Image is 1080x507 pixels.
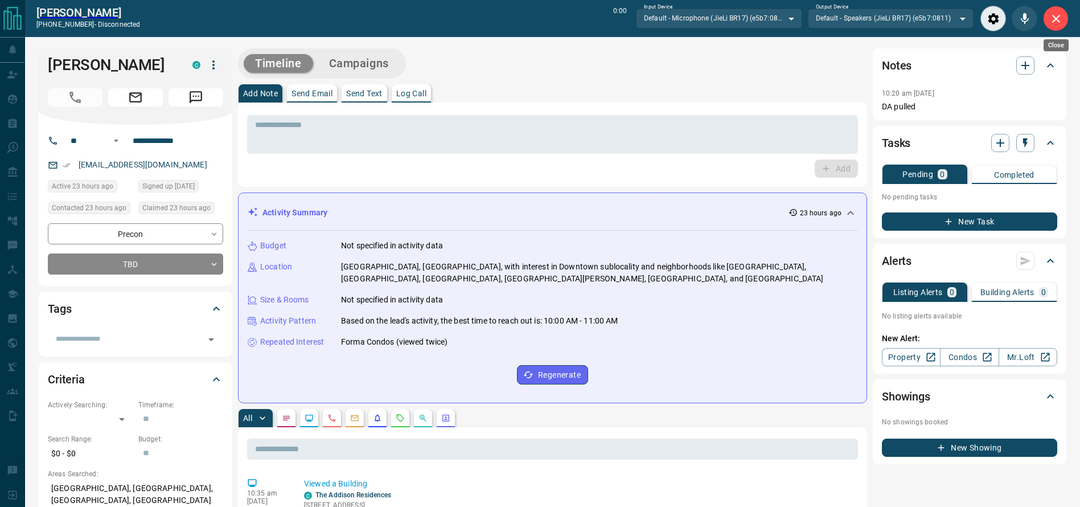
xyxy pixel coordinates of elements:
svg: Email Verified [63,161,71,169]
p: DA pulled [882,101,1057,113]
p: [DATE] [247,497,287,505]
a: [EMAIL_ADDRESS][DOMAIN_NAME] [79,160,207,169]
div: condos.ca [304,492,312,500]
p: Based on the lead's activity, the best time to reach out is: 10:00 AM - 11:00 AM [341,315,618,327]
div: condos.ca [192,61,200,69]
svg: Agent Actions [441,414,450,423]
p: Activity Summary [262,207,327,219]
p: All [243,414,252,422]
a: [PERSON_NAME] [36,6,140,19]
svg: Notes [282,414,291,423]
p: 10:35 am [247,489,287,497]
svg: Calls [327,414,336,423]
div: Mon Sep 08 2025 [138,180,223,196]
h2: Alerts [882,252,911,270]
p: 0:00 [613,6,627,31]
a: Property [882,348,941,366]
p: Send Email [291,89,332,97]
p: Size & Rooms [260,294,309,306]
p: Not specified in activity data [341,240,443,252]
button: Timeline [244,54,313,73]
p: Log Call [396,89,426,97]
svg: Listing Alerts [373,414,382,423]
p: Pending [902,170,933,178]
h2: Notes [882,56,911,75]
svg: Opportunities [418,414,428,423]
div: Close [1044,39,1069,51]
a: The Addison Residences [315,491,391,499]
div: Notes [882,52,1057,79]
span: Call [48,88,102,107]
span: Active 23 hours ago [52,181,113,192]
div: Thu Sep 11 2025 [138,202,223,218]
a: Condos [940,348,999,366]
p: Location [260,261,292,273]
p: New Alert: [882,333,1057,345]
h2: Tasks [882,134,910,152]
button: Open [109,134,123,148]
span: Email [108,88,163,107]
svg: Lead Browsing Activity [305,414,314,423]
p: Listing Alerts [893,288,943,296]
p: 0 [950,288,954,296]
p: Building Alerts [980,288,1034,296]
p: Budget: [138,434,223,444]
h2: Criteria [48,370,85,389]
label: Output Device [816,3,848,11]
h2: Showings [882,387,930,406]
p: 0 [1041,288,1046,296]
h1: [PERSON_NAME] [48,56,175,74]
p: Repeated Interest [260,336,324,348]
p: Completed [994,171,1034,179]
div: Thu Sep 11 2025 [48,202,133,218]
span: Claimed 23 hours ago [142,202,211,214]
div: Tags [48,295,223,322]
svg: Requests [396,414,405,423]
span: Signed up [DATE] [142,181,195,192]
div: Mute [1012,6,1037,31]
p: Areas Searched: [48,469,223,479]
p: Send Text [346,89,383,97]
div: Thu Sep 11 2025 [48,180,133,196]
a: Mr.Loft [999,348,1057,366]
svg: Emails [350,414,359,423]
p: [GEOGRAPHIC_DATA], [GEOGRAPHIC_DATA], with interest in Downtown sublocality and neighborhoods lik... [341,261,857,285]
p: Not specified in activity data [341,294,443,306]
p: No listing alerts available [882,311,1057,321]
p: No pending tasks [882,189,1057,206]
div: Audio Settings [980,6,1006,31]
p: 0 [940,170,945,178]
p: Forma Condos (viewed twice) [341,336,448,348]
div: Default - Speakers (JieLi BR17) (e5b7:0811) [808,9,974,28]
p: 23 hours ago [800,208,841,218]
div: Precon [48,223,223,244]
div: Criteria [48,366,223,393]
p: Budget [260,240,286,252]
div: Activity Summary23 hours ago [248,202,857,223]
p: [PHONE_NUMBER] - [36,19,140,30]
p: $0 - $0 [48,444,133,463]
div: TBD [48,254,223,275]
p: 10:20 am [DATE] [882,89,934,97]
div: Default - Microphone (JieLi BR17) (e5b7:0811) [636,9,802,28]
span: disconnected [98,21,140,28]
p: Actively Searching: [48,400,133,410]
label: Input Device [644,3,673,11]
h2: Tags [48,300,71,318]
div: Alerts [882,247,1057,275]
p: No showings booked [882,417,1057,427]
button: Campaigns [318,54,400,73]
span: Message [169,88,223,107]
button: Open [203,332,219,347]
div: Close [1043,6,1069,31]
p: Search Range: [48,434,133,444]
div: Tasks [882,129,1057,157]
button: New Task [882,212,1057,231]
p: Timeframe: [138,400,223,410]
div: Showings [882,383,1057,410]
button: New Showing [882,439,1057,457]
p: Viewed a Building [304,478,853,490]
p: Activity Pattern [260,315,316,327]
button: Regenerate [517,365,588,385]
